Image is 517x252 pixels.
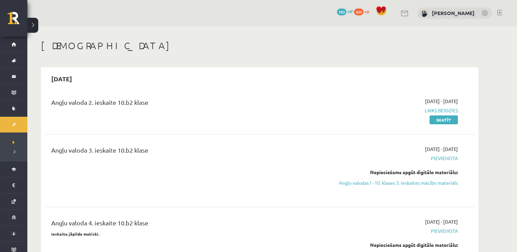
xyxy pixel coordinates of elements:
[329,241,458,249] div: Nepieciešams apgūt digitālo materiālu:
[51,98,319,110] div: Angļu valoda 2. ieskaite 10.b2 klase
[51,218,319,231] div: Angļu valoda 4. ieskaite 10.b2 klase
[8,12,27,29] a: Rīgas 1. Tālmācības vidusskola
[329,169,458,176] div: Nepieciešams apgūt digitālo materiālu:
[329,227,458,235] span: Pievienota
[44,71,79,87] h2: [DATE]
[421,10,427,17] img: Megija Simsone
[365,9,369,14] span: xp
[432,10,475,16] a: [PERSON_NAME]
[348,9,353,14] span: mP
[51,231,100,237] strong: Ieskaite jāpilda mutiski.
[425,145,458,153] span: [DATE] - [DATE]
[425,98,458,105] span: [DATE] - [DATE]
[337,9,353,14] a: 193 mP
[51,145,319,158] div: Angļu valoda 3. ieskaite 10.b2 klase
[329,155,458,162] span: Pievienota
[430,115,458,124] a: Skatīt
[41,40,478,52] h1: [DEMOGRAPHIC_DATA]
[329,179,458,186] a: Angļu valodas I - 10. klases 3. ieskaites mācību materiāls
[425,218,458,225] span: [DATE] - [DATE]
[354,9,372,14] a: 333 xp
[354,9,364,15] span: 333
[337,9,346,15] span: 193
[329,107,458,114] span: Laiks beidzies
